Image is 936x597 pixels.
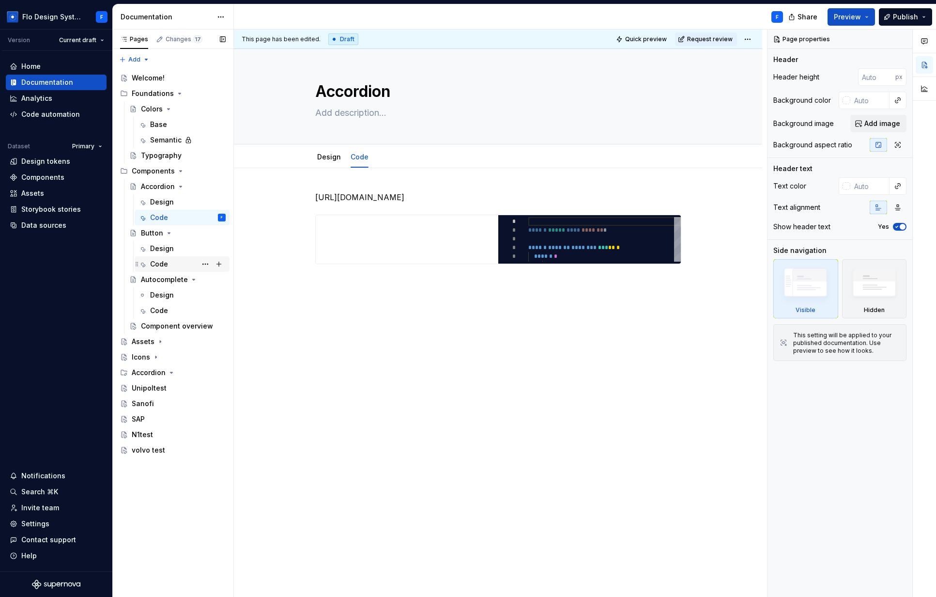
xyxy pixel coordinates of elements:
[21,220,66,230] div: Data sources
[773,95,831,105] div: Background color
[773,246,827,255] div: Side navigation
[313,80,679,103] textarea: Accordion
[59,36,96,44] span: Current draft
[773,259,838,318] div: Visible
[850,177,890,195] input: Auto
[125,318,230,334] a: Component overview
[150,290,174,300] div: Design
[135,132,230,148] a: Semantic
[150,135,182,145] div: Semantic
[773,222,830,232] div: Show header text
[793,331,900,355] div: This setting will be applied to your published documentation. Use preview to see how it looks.
[8,142,30,150] div: Dataset
[68,140,107,153] button: Primary
[125,179,230,194] a: Accordion
[21,157,70,166] div: Design tokens
[116,411,230,427] a: SAP
[116,163,230,179] div: Components
[132,414,145,424] div: SAP
[132,445,165,455] div: volvo test
[100,13,103,21] div: F
[116,365,230,380] div: Accordion
[878,223,889,231] label: Yes
[116,70,230,86] a: Welcome!
[6,59,107,74] a: Home
[625,35,667,43] span: Quick preview
[895,73,903,81] p: px
[132,89,174,98] div: Foundations
[6,532,107,548] button: Contact support
[6,202,107,217] a: Storybook stories
[135,194,230,210] a: Design
[132,383,167,393] div: Unipoltest
[121,12,212,22] div: Documentation
[796,306,815,314] div: Visible
[6,186,107,201] a: Assets
[132,430,153,440] div: N1test
[21,204,81,214] div: Storybook stories
[773,72,819,82] div: Header height
[150,213,168,222] div: Code
[166,35,202,43] div: Changes
[116,334,230,349] a: Assets
[773,181,806,191] div: Text color
[125,148,230,163] a: Typography
[776,13,779,21] div: F
[150,120,167,129] div: Base
[116,380,230,396] a: Unipoltest
[116,442,230,458] a: volvo test
[850,115,906,132] button: Add image
[864,119,900,128] span: Add image
[783,8,824,26] button: Share
[193,35,202,43] span: 17
[7,11,18,23] img: 049812b6-2877-400d-9dc9-987621144c16.png
[6,91,107,106] a: Analytics
[55,33,108,47] button: Current draft
[21,535,76,545] div: Contact support
[21,487,58,497] div: Search ⌘K
[21,519,49,529] div: Settings
[135,287,230,303] a: Design
[315,191,681,203] p: [URL][DOMAIN_NAME]
[135,303,230,318] a: Code
[32,580,80,589] svg: Supernova Logo
[242,35,321,43] span: This page has been edited.
[141,104,163,114] div: Colors
[135,241,230,256] a: Design
[313,146,345,167] div: Design
[141,275,188,284] div: Autocomplete
[132,337,154,346] div: Assets
[116,427,230,442] a: N1test
[687,35,733,43] span: Request review
[132,399,154,408] div: Sanofi
[116,396,230,411] a: Sanofi
[6,484,107,500] button: Search ⌘K
[613,32,671,46] button: Quick preview
[221,213,223,222] div: F
[120,35,148,43] div: Pages
[141,228,163,238] div: Button
[116,53,153,66] button: Add
[6,107,107,122] a: Code automation
[347,146,372,167] div: Code
[834,12,861,22] span: Preview
[850,92,890,109] input: Auto
[135,117,230,132] a: Base
[328,33,358,45] div: Draft
[773,164,813,173] div: Header text
[773,203,820,212] div: Text alignment
[128,56,140,63] span: Add
[773,55,798,64] div: Header
[828,8,875,26] button: Preview
[773,119,834,128] div: Background image
[116,349,230,365] a: Icons
[125,272,230,287] a: Autocomplete
[6,468,107,484] button: Notifications
[2,6,110,27] button: Flo Design SystemF
[6,516,107,532] a: Settings
[675,32,737,46] button: Request review
[858,68,895,86] input: Auto
[150,306,168,315] div: Code
[150,197,174,207] div: Design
